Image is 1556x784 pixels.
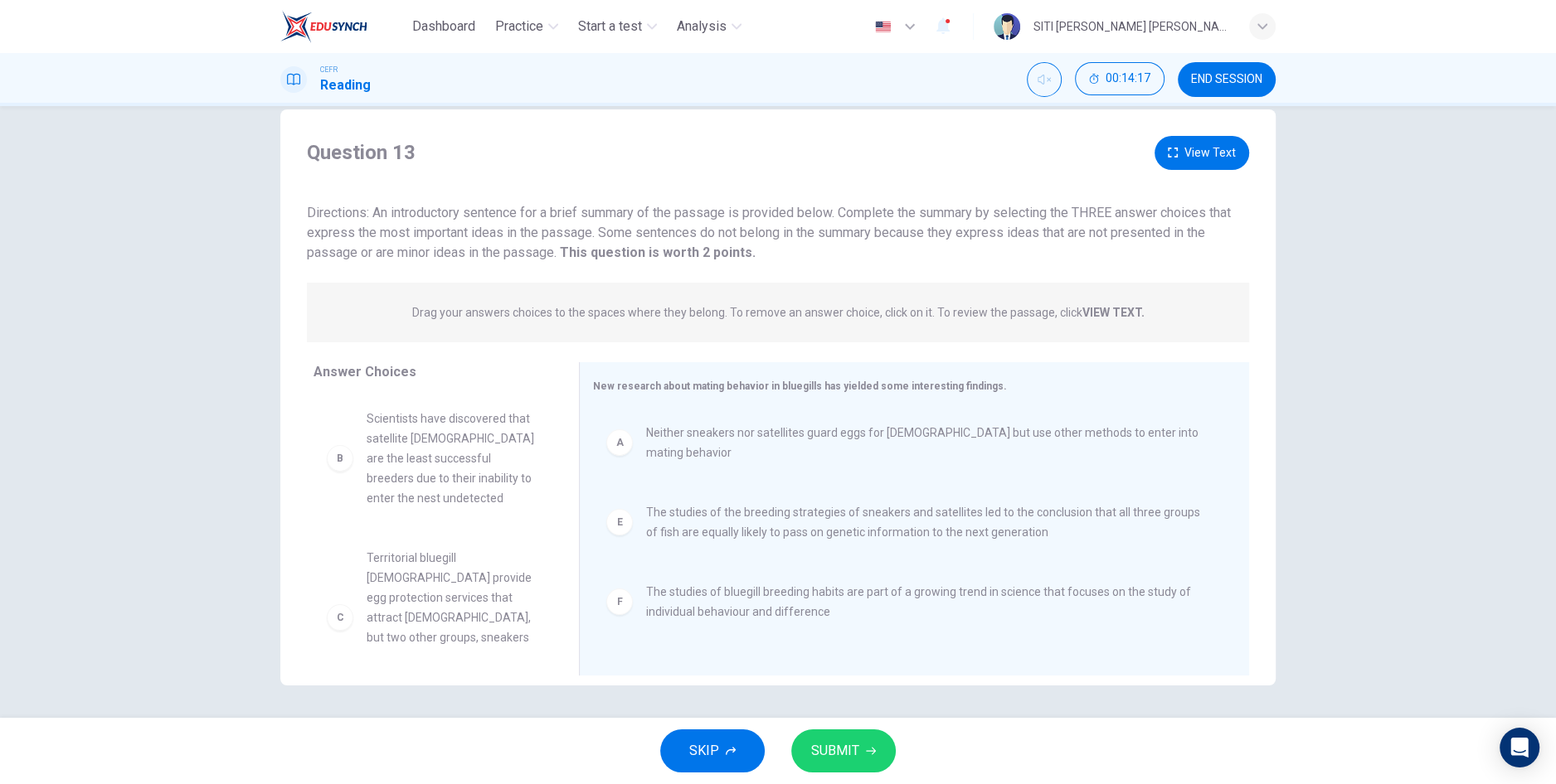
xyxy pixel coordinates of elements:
button: Analysis [670,12,748,41]
strong: This question is worth 2 points. [557,244,756,260]
div: EThe studies of the breeding strategies of sneakers and satellites led to the conclusion that all... [593,489,1223,555]
img: Profile picture [994,13,1020,40]
h4: Question 13 [307,139,416,166]
span: The studies of the breeding strategies of sneakers and satellites led to the conclusion that all ... [646,502,1209,542]
div: A [606,429,633,456]
span: Scientists have discovered that satellite [DEMOGRAPHIC_DATA] are the least successful breeders du... [367,409,539,508]
span: Answer Choices [314,364,416,380]
span: Practice [495,17,543,36]
button: Start a test [571,12,664,41]
span: SKIP [689,739,719,762]
span: Start a test [578,17,642,36]
span: SUBMIT [811,739,859,762]
span: Directions: An introductory sentence for a brief summary of the passage is provided below. Comple... [307,205,1231,260]
div: Open Intercom Messenger [1500,728,1539,767]
div: Hide [1075,62,1165,97]
div: E [606,509,633,535]
button: SUBMIT [791,729,896,772]
button: Practice [489,12,565,41]
span: New research about mating behavior in bluegills has yielded some interesting findings. [593,380,1007,392]
span: Analysis [677,17,727,36]
button: View Text [1155,136,1249,170]
strong: VIEW TEXT. [1082,306,1145,319]
div: CTerritorial bluegill [DEMOGRAPHIC_DATA] provide egg protection services that attract [DEMOGRAPHI... [314,535,552,700]
button: 00:14:17 [1075,62,1165,95]
span: Neither sneakers nor satellites guard eggs for [DEMOGRAPHIC_DATA] but use other methods to enter ... [646,423,1209,462]
div: BScientists have discovered that satellite [DEMOGRAPHIC_DATA] are the least successful breeders d... [314,395,552,521]
div: FThe studies of bluegill breeding habits are part of a growing trend in science that focuses on t... [593,569,1223,635]
button: END SESSION [1178,62,1276,97]
div: B [327,445,353,472]
button: Dashboard [406,12,482,41]
div: Unmute [1027,62,1062,97]
div: ANeither sneakers nor satellites guard eggs for [DEMOGRAPHIC_DATA] but use other methods to enter... [593,409,1223,476]
span: Dashboard [412,17,475,36]
div: C [327,604,353,631]
span: The studies of bluegill breeding habits are part of a growing trend in science that focuses on th... [646,582,1209,622]
span: 00:14:17 [1106,72,1150,85]
p: Drag your answers choices to the spaces where they belong. To remove an answer choice, click on i... [412,306,1145,319]
span: END SESSION [1191,73,1262,86]
img: en [873,21,893,33]
button: SKIP [660,729,765,772]
div: SITI [PERSON_NAME] [PERSON_NAME] [1033,17,1229,36]
h1: Reading [320,75,371,95]
span: Territorial bluegill [DEMOGRAPHIC_DATA] provide egg protection services that attract [DEMOGRAPHIC... [367,548,539,687]
span: CEFR [320,64,338,75]
div: F [606,588,633,615]
img: EduSynch logo [280,10,367,43]
a: EduSynch logo [280,10,406,43]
